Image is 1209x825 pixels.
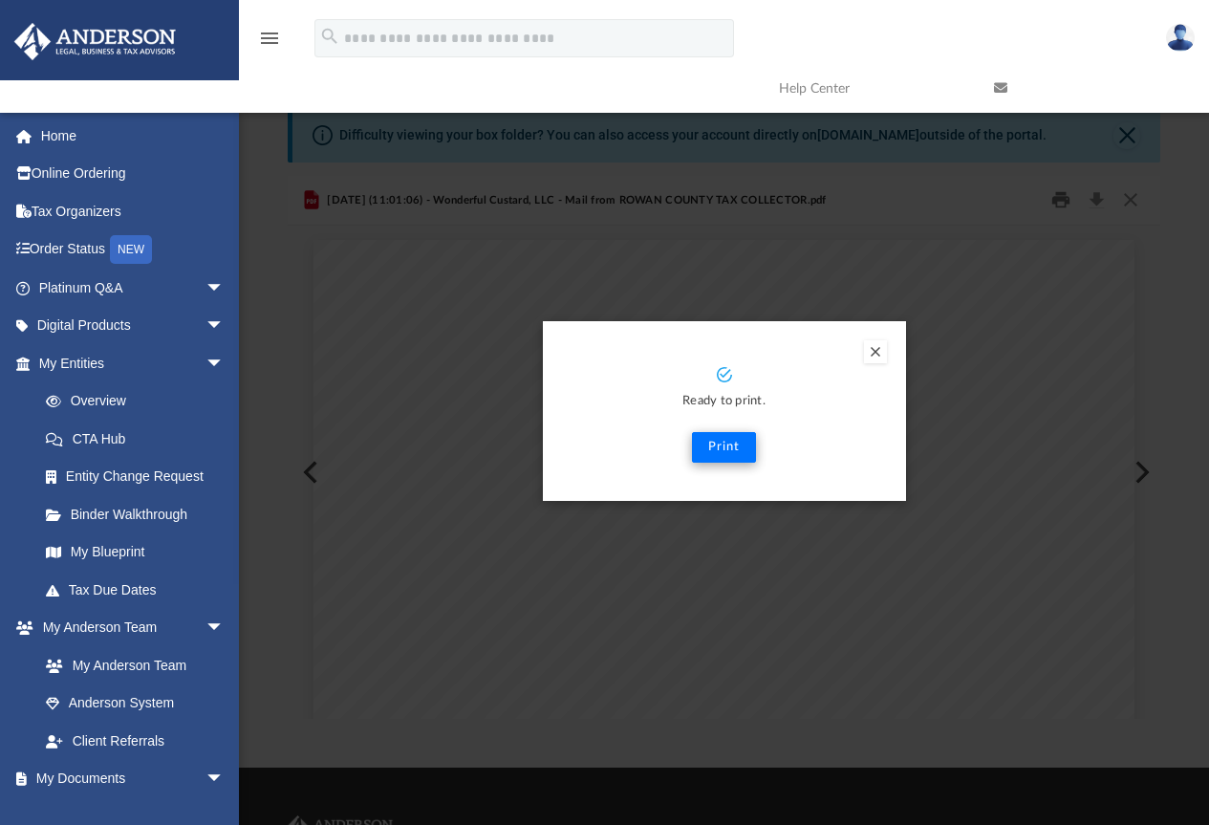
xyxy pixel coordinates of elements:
span: arrow_drop_down [205,269,244,308]
i: menu [258,27,281,50]
a: CTA Hub [27,420,253,458]
a: My Entitiesarrow_drop_down [13,344,253,382]
a: menu [258,36,281,50]
a: Client Referrals [27,722,244,760]
span: arrow_drop_down [205,344,244,383]
a: My Blueprint [27,533,244,572]
a: Order StatusNEW [13,230,253,270]
p: Ready to print. [562,391,887,413]
button: Print [692,432,756,463]
a: Online Ordering [13,155,253,193]
a: Digital Productsarrow_drop_down [13,307,253,345]
a: Home [13,117,253,155]
img: User Pic [1166,24,1195,52]
a: Overview [27,382,253,421]
a: My Anderson Teamarrow_drop_down [13,609,244,647]
a: Binder Walkthrough [27,495,253,533]
span: arrow_drop_down [205,307,244,346]
span: arrow_drop_down [205,609,244,648]
a: My Documentsarrow_drop_down [13,760,244,798]
img: Anderson Advisors Platinum Portal [9,23,182,60]
a: Tax Organizers [13,192,253,230]
div: NEW [110,235,152,264]
a: Anderson System [27,684,244,723]
a: My Anderson Team [27,646,234,684]
i: search [319,26,340,47]
a: Platinum Q&Aarrow_drop_down [13,269,253,307]
a: Entity Change Request [27,458,253,496]
a: Help Center [765,51,980,126]
span: arrow_drop_down [205,760,244,799]
div: Preview [288,176,1161,720]
a: Tax Due Dates [27,571,253,609]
